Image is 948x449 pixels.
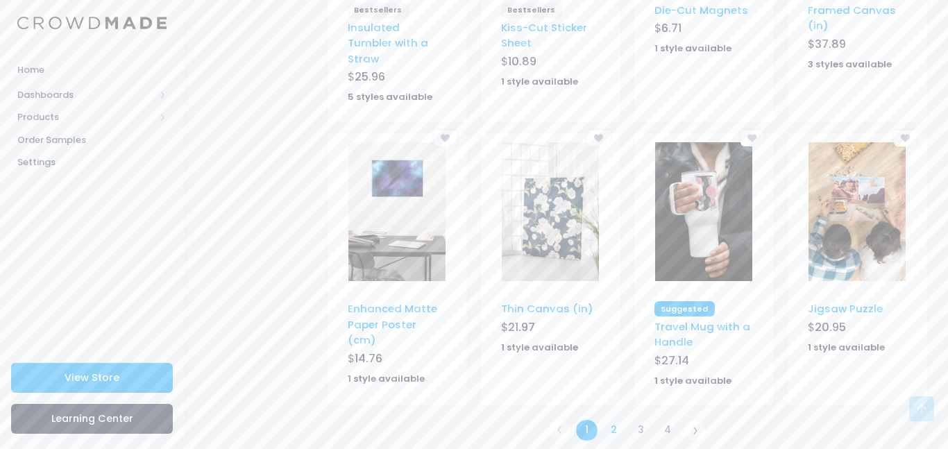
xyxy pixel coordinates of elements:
span: 27.14 [661,353,689,368]
span: Settings [17,155,167,169]
div: $ [654,353,754,372]
span: 6.71 [661,20,682,36]
span: 21.97 [508,319,535,335]
span: Order Samples [17,133,167,147]
span: 25.96 [355,69,385,85]
strong: 1 style available [808,341,885,354]
a: 1 [575,419,598,442]
div: $ [808,36,907,56]
strong: 1 style available [501,341,578,354]
a: View Store [11,363,173,393]
span: View Store [65,371,119,384]
div: $ [348,69,447,88]
div: $ [654,20,754,40]
img: Logo [17,17,167,30]
strong: 1 style available [501,75,578,88]
a: Insulated Tumbler with a Straw [348,20,428,66]
span: 10.89 [508,53,536,69]
div: $ [501,53,600,73]
span: 14.76 [355,350,382,366]
div: $ [348,350,447,370]
a: Framed Canvas (in) [808,3,896,33]
a: Jigsaw Puzzle [808,301,883,316]
a: Kiss-Cut Sticker Sheet [501,20,587,50]
a: 2 [602,419,625,442]
span: Home [17,63,167,77]
strong: 1 style available [654,42,731,55]
strong: 5 styles available [348,90,432,103]
strong: 1 style available [348,372,425,385]
div: $ [808,319,907,339]
a: Enhanced Matte Paper Poster (cm) [348,301,437,347]
span: Bestsellers [501,3,562,18]
a: Learning Center [11,404,173,434]
span: Bestsellers [348,3,409,18]
strong: 1 style available [654,374,731,387]
span: 20.95 [815,319,846,335]
a: Thin Canvas (in) [501,301,593,316]
a: Die-Cut Magnets [654,3,748,17]
strong: 3 styles available [808,58,892,71]
a: 4 [657,419,679,442]
span: Dashboards [17,88,155,102]
span: 37.89 [815,36,846,52]
a: 3 [629,419,652,442]
span: Suggested [654,301,715,316]
div: $ [501,319,600,339]
span: Learning Center [51,412,133,425]
span: Products [17,110,155,124]
a: Travel Mug with a Handle [654,319,750,349]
